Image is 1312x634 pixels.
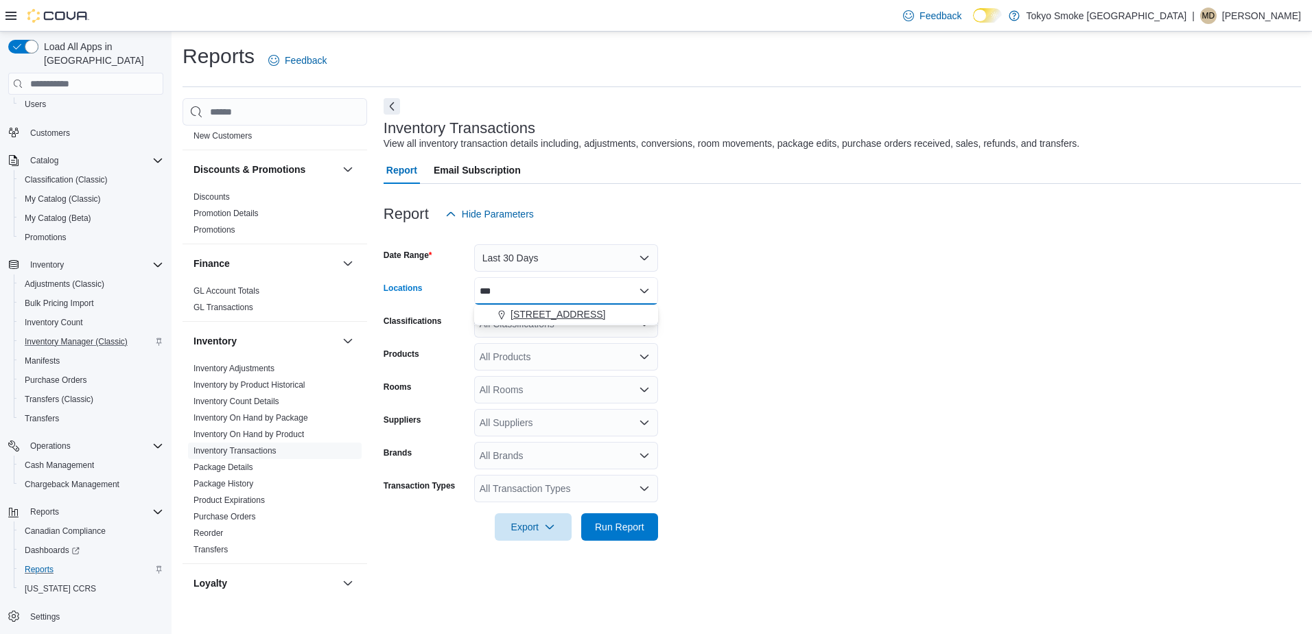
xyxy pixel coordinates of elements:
[25,394,93,405] span: Transfers (Classic)
[639,450,650,461] button: Open list of options
[19,210,163,226] span: My Catalog (Beta)
[14,560,169,579] button: Reports
[19,96,51,113] a: Users
[194,528,223,539] span: Reorder
[25,257,163,273] span: Inventory
[263,47,332,74] a: Feedback
[384,447,412,458] label: Brands
[384,120,535,137] h3: Inventory Transactions
[340,161,356,178] button: Discounts & Promotions
[194,430,304,439] a: Inventory On Hand by Product
[19,561,59,578] a: Reports
[194,163,305,176] h3: Discounts & Promotions
[194,225,235,235] a: Promotions
[25,124,163,141] span: Customers
[19,580,163,597] span: Washington CCRS
[194,495,265,505] a: Product Expirations
[19,314,163,331] span: Inventory Count
[25,193,101,204] span: My Catalog (Classic)
[19,333,133,350] a: Inventory Manager (Classic)
[194,286,259,296] a: GL Account Totals
[25,232,67,243] span: Promotions
[25,413,59,424] span: Transfers
[19,353,65,369] a: Manifests
[639,483,650,494] button: Open list of options
[194,224,235,235] span: Promotions
[25,174,108,185] span: Classification (Classic)
[14,332,169,351] button: Inventory Manager (Classic)
[25,545,80,556] span: Dashboards
[1200,8,1217,24] div: Misha Degtiarev
[595,520,644,534] span: Run Report
[30,128,70,139] span: Customers
[462,207,534,221] span: Hide Parameters
[30,506,59,517] span: Reports
[25,564,54,575] span: Reports
[25,375,87,386] span: Purchase Orders
[38,40,163,67] span: Load All Apps in [GEOGRAPHIC_DATA]
[581,513,658,541] button: Run Report
[194,429,304,440] span: Inventory On Hand by Product
[194,209,259,218] a: Promotion Details
[194,364,274,373] a: Inventory Adjustments
[1192,8,1195,24] p: |
[898,2,967,30] a: Feedback
[14,170,169,189] button: Classification (Classic)
[384,349,419,360] label: Products
[194,495,265,506] span: Product Expirations
[639,417,650,428] button: Open list of options
[19,561,163,578] span: Reports
[639,285,650,296] button: Close list of options
[183,189,367,244] div: Discounts & Promotions
[25,213,91,224] span: My Catalog (Beta)
[194,528,223,538] a: Reorder
[25,257,69,273] button: Inventory
[194,130,252,141] span: New Customers
[384,206,429,222] h3: Report
[19,476,163,493] span: Chargeback Management
[19,353,163,369] span: Manifests
[19,333,163,350] span: Inventory Manager (Classic)
[384,137,1079,151] div: View all inventory transaction details including, adjustments, conversions, room movements, packa...
[19,229,72,246] a: Promotions
[194,413,308,423] a: Inventory On Hand by Package
[3,502,169,521] button: Reports
[194,512,256,521] a: Purchase Orders
[14,541,169,560] a: Dashboards
[194,576,227,590] h3: Loyalty
[194,257,230,270] h3: Finance
[1222,8,1301,24] p: [PERSON_NAME]
[194,396,279,407] span: Inventory Count Details
[384,316,442,327] label: Classifications
[194,445,277,456] span: Inventory Transactions
[30,611,60,622] span: Settings
[19,457,163,473] span: Cash Management
[194,302,253,313] span: GL Transactions
[340,255,356,272] button: Finance
[14,274,169,294] button: Adjustments (Classic)
[973,8,1002,23] input: Dark Mode
[194,163,337,176] button: Discounts & Promotions
[19,314,89,331] a: Inventory Count
[183,360,367,563] div: Inventory
[25,152,64,169] button: Catalog
[340,333,356,349] button: Inventory
[19,542,163,559] span: Dashboards
[14,189,169,209] button: My Catalog (Classic)
[25,504,163,520] span: Reports
[194,462,253,472] a: Package Details
[19,372,163,388] span: Purchase Orders
[25,298,94,309] span: Bulk Pricing Import
[183,43,255,70] h1: Reports
[14,313,169,332] button: Inventory Count
[194,131,252,141] a: New Customers
[194,412,308,423] span: Inventory On Hand by Package
[194,446,277,456] a: Inventory Transactions
[25,479,119,490] span: Chargeback Management
[386,156,417,184] span: Report
[194,208,259,219] span: Promotion Details
[25,460,94,471] span: Cash Management
[384,250,432,261] label: Date Range
[25,583,96,594] span: [US_STATE] CCRS
[14,521,169,541] button: Canadian Compliance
